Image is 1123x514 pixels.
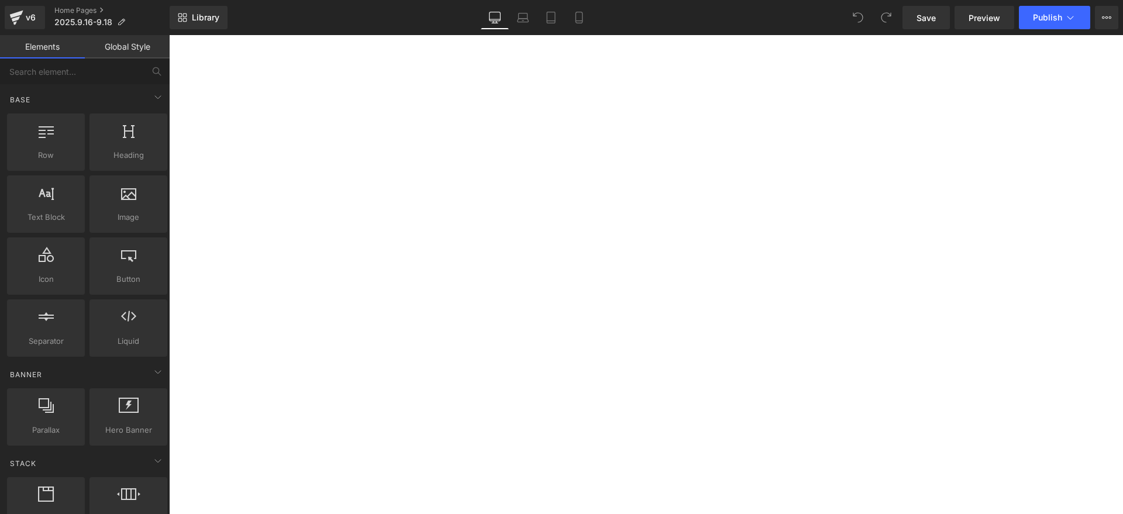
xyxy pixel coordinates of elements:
[54,6,170,15] a: Home Pages
[917,12,936,24] span: Save
[93,149,164,161] span: Heading
[9,94,32,105] span: Base
[537,6,565,29] a: Tablet
[93,211,164,223] span: Image
[170,6,228,29] a: New Library
[846,6,870,29] button: Undo
[955,6,1014,29] a: Preview
[11,335,81,347] span: Separator
[1019,6,1090,29] button: Publish
[23,10,38,25] div: v6
[11,211,81,223] span: Text Block
[93,335,164,347] span: Liquid
[192,12,219,23] span: Library
[1095,6,1118,29] button: More
[9,369,43,380] span: Banner
[85,35,170,58] a: Global Style
[969,12,1000,24] span: Preview
[1033,13,1062,22] span: Publish
[481,6,509,29] a: Desktop
[874,6,898,29] button: Redo
[93,424,164,436] span: Hero Banner
[565,6,593,29] a: Mobile
[54,18,112,27] span: 2025.9.16-9.18
[11,424,81,436] span: Parallax
[11,273,81,285] span: Icon
[5,6,45,29] a: v6
[11,149,81,161] span: Row
[93,273,164,285] span: Button
[509,6,537,29] a: Laptop
[9,458,37,469] span: Stack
